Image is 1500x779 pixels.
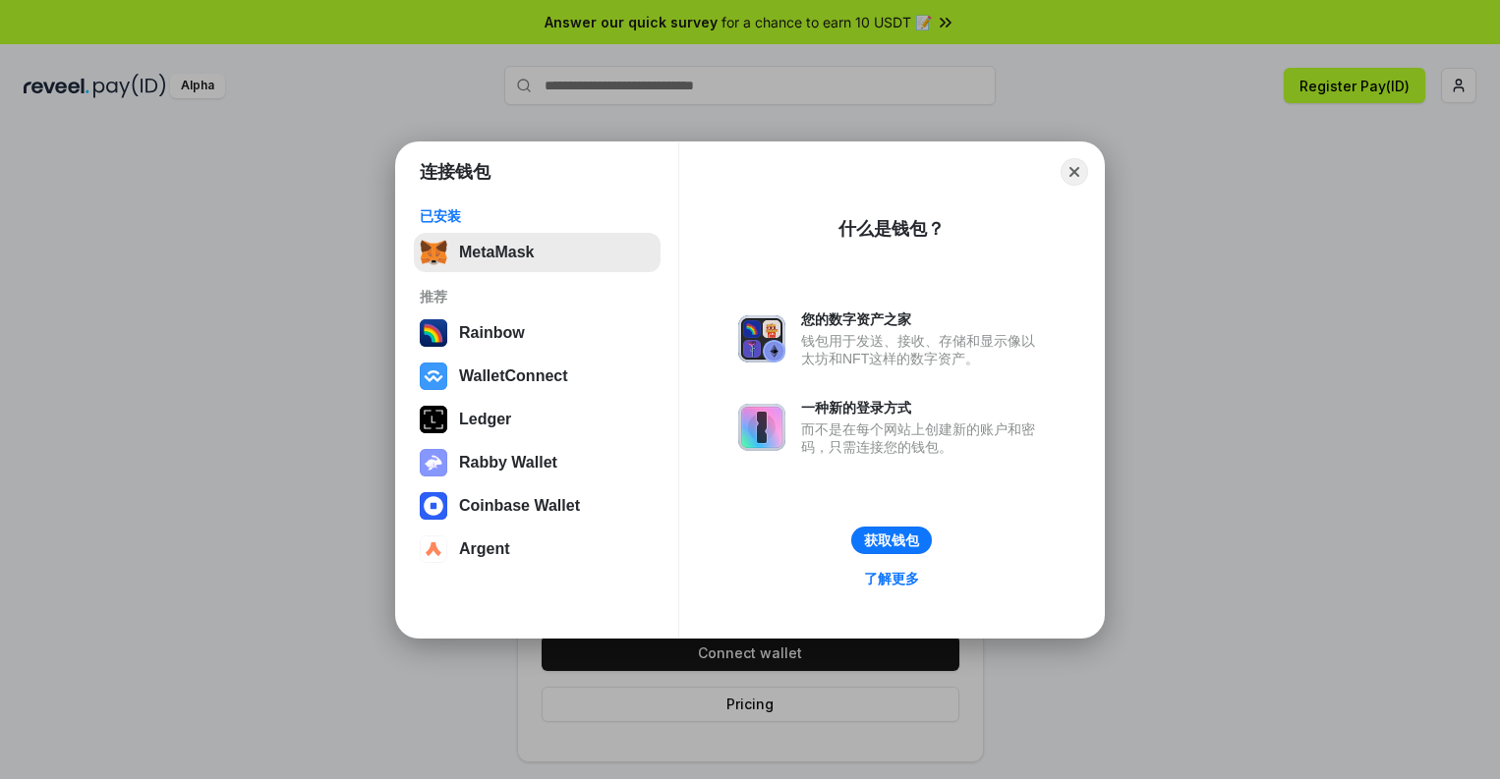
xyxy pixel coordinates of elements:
div: 什么是钱包？ [838,217,945,241]
div: 一种新的登录方式 [801,399,1045,417]
div: 了解更多 [864,570,919,587]
div: 钱包用于发送、接收、存储和显示像以太坊和NFT这样的数字资产。 [801,332,1045,367]
img: svg+xml,%3Csvg%20width%3D%2228%22%20height%3D%2228%22%20viewBox%3D%220%200%2028%2028%22%20fill%3D... [420,535,447,563]
img: svg+xml,%3Csvg%20width%3D%22120%22%20height%3D%22120%22%20viewBox%3D%220%200%20120%20120%22%20fil... [420,319,447,347]
div: 而不是在每个网站上创建新的账户和密码，只需连接您的钱包。 [801,420,1045,456]
button: Coinbase Wallet [414,486,661,526]
img: svg+xml,%3Csvg%20xmlns%3D%22http%3A%2F%2Fwww.w3.org%2F2000%2Fsvg%22%20fill%3D%22none%22%20viewBox... [738,404,785,451]
img: svg+xml,%3Csvg%20xmlns%3D%22http%3A%2F%2Fwww.w3.org%2F2000%2Fsvg%22%20width%3D%2228%22%20height%3... [420,406,447,433]
button: 获取钱包 [851,527,932,554]
div: 您的数字资产之家 [801,310,1045,328]
div: Ledger [459,411,511,428]
div: Rabby Wallet [459,454,557,472]
img: svg+xml,%3Csvg%20xmlns%3D%22http%3A%2F%2Fwww.w3.org%2F2000%2Fsvg%22%20fill%3D%22none%22%20viewBox... [738,315,785,362]
div: 已安装 [420,207,655,225]
button: Argent [414,529,661,569]
div: 推荐 [420,288,655,306]
button: MetaMask [414,233,661,272]
img: svg+xml,%3Csvg%20xmlns%3D%22http%3A%2F%2Fwww.w3.org%2F2000%2Fsvg%22%20fill%3D%22none%22%20viewBox... [420,449,447,476]
button: Rainbow [414,313,661,353]
h1: 连接钱包 [420,160,490,184]
div: MetaMask [459,244,534,261]
div: 获取钱包 [864,531,919,549]
div: Coinbase Wallet [459,497,580,515]
img: svg+xml,%3Csvg%20width%3D%2228%22%20height%3D%2228%22%20viewBox%3D%220%200%2028%2028%22%20fill%3D... [420,492,447,520]
img: svg+xml,%3Csvg%20width%3D%2228%22%20height%3D%2228%22%20viewBox%3D%220%200%2028%2028%22%20fill%3D... [420,362,447,390]
div: WalletConnect [459,367,568,385]
button: WalletConnect [414,357,661,396]
button: Ledger [414,400,661,439]
div: Argent [459,540,510,558]
button: Rabby Wallet [414,443,661,482]
a: 了解更多 [852,566,931,591]
img: svg+xml,%3Csvg%20fill%3D%22none%22%20height%3D%2233%22%20viewBox%3D%220%200%2035%2033%22%20width%... [420,239,447,266]
div: Rainbow [459,324,525,342]
button: Close [1061,158,1088,186]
